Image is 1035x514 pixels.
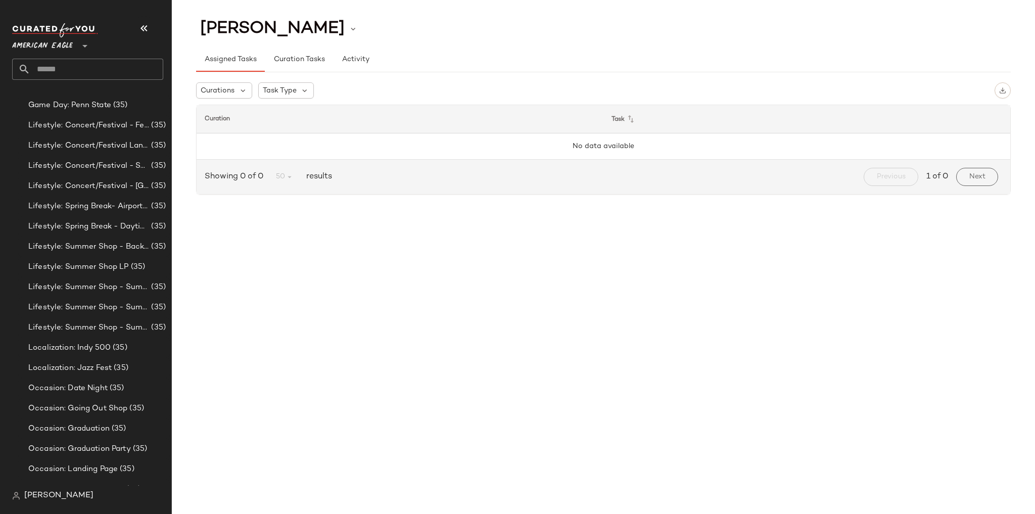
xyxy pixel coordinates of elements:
[149,302,166,313] span: (35)
[200,19,345,38] span: [PERSON_NAME]
[273,56,324,64] span: Curation Tasks
[201,85,234,96] span: Curations
[28,423,110,435] span: Occasion: Graduation
[131,443,148,455] span: (35)
[28,160,149,172] span: Lifestyle: Concert/Festival - Sporty
[129,261,146,273] span: (35)
[28,362,112,374] span: Localization: Jazz Fest
[149,201,166,212] span: (35)
[28,383,108,394] span: Occasion: Date Night
[28,241,149,253] span: Lifestyle: Summer Shop - Back to School Essentials
[118,463,134,475] span: (35)
[263,85,297,96] span: Task Type
[28,342,111,354] span: Localization: Indy 500
[149,241,166,253] span: (35)
[197,133,1010,160] td: No data available
[28,302,149,313] span: Lifestyle: Summer Shop - Summer Internship
[28,322,149,334] span: Lifestyle: Summer Shop - Summer Study Sessions
[28,120,149,131] span: Lifestyle: Concert/Festival - Femme
[28,221,149,232] span: Lifestyle: Spring Break - Daytime Casual
[149,221,166,232] span: (35)
[149,160,166,172] span: (35)
[149,120,166,131] span: (35)
[205,171,267,183] span: Showing 0 of 0
[127,403,144,414] span: (35)
[302,171,332,183] span: results
[28,201,149,212] span: Lifestyle: Spring Break- Airport Style
[124,484,141,495] span: (35)
[111,100,128,111] span: (35)
[28,140,149,152] span: Lifestyle: Concert/Festival Landing Page
[149,180,166,192] span: (35)
[28,443,131,455] span: Occasion: Graduation Party
[197,105,603,133] th: Curation
[969,173,985,181] span: Next
[28,282,149,293] span: Lifestyle: Summer Shop - Summer Abroad
[999,87,1006,94] img: svg%3e
[108,383,124,394] span: (35)
[956,168,998,186] button: Next
[342,56,369,64] span: Activity
[149,282,166,293] span: (35)
[603,105,1010,133] th: Task
[28,261,129,273] span: Lifestyle: Summer Shop LP
[12,23,98,37] img: cfy_white_logo.C9jOOHJF.svg
[149,322,166,334] span: (35)
[28,484,124,495] span: Occasion: Sorority Formal
[28,180,149,192] span: Lifestyle: Concert/Festival - [GEOGRAPHIC_DATA]
[12,34,73,53] span: American Eagle
[110,423,126,435] span: (35)
[149,140,166,152] span: (35)
[28,463,118,475] span: Occasion: Landing Page
[111,342,127,354] span: (35)
[926,171,948,183] span: 1 of 0
[24,490,93,502] span: [PERSON_NAME]
[28,403,127,414] span: Occasion: Going Out Shop
[12,492,20,500] img: svg%3e
[204,56,257,64] span: Assigned Tasks
[28,100,111,111] span: Game Day: Penn State
[112,362,128,374] span: (35)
